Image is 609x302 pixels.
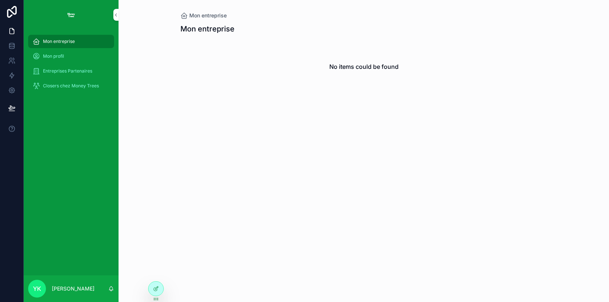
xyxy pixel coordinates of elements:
[33,284,41,293] span: YK
[28,50,114,63] a: Mon profil
[43,38,75,44] span: Mon entreprise
[43,68,92,74] span: Entreprises Partenaires
[52,285,94,292] p: [PERSON_NAME]
[28,35,114,48] a: Mon entreprise
[329,62,399,71] h2: No items could be found
[28,79,114,93] a: Closers chez Money Trees
[24,30,119,102] div: scrollable content
[43,83,99,89] span: Closers chez Money Trees
[180,12,227,19] a: Mon entreprise
[65,9,77,21] img: App logo
[43,53,64,59] span: Mon profil
[189,12,227,19] span: Mon entreprise
[180,24,234,34] h1: Mon entreprise
[28,64,114,78] a: Entreprises Partenaires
